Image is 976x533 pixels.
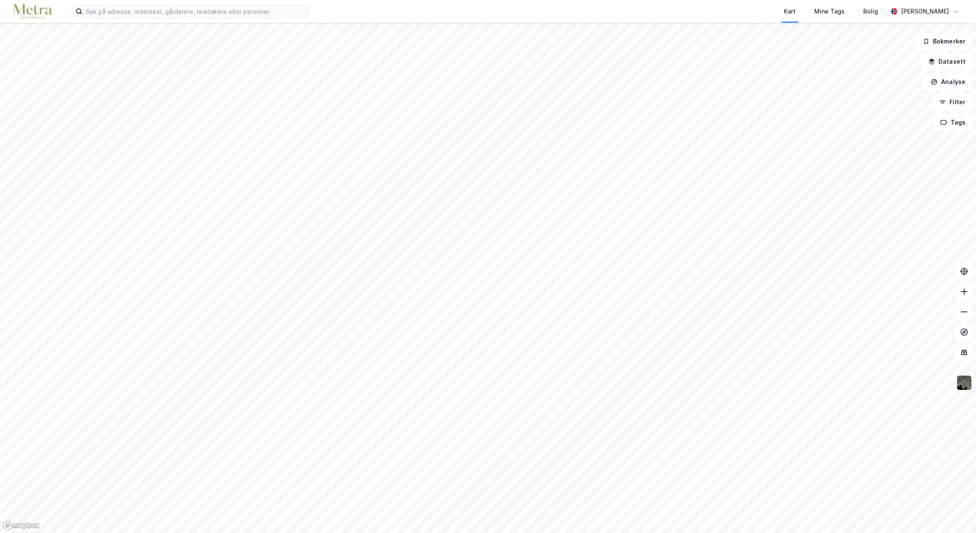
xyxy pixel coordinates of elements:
[934,492,976,533] iframe: Chat Widget
[784,6,796,16] div: Kart
[901,6,949,16] div: [PERSON_NAME]
[14,4,52,19] img: metra-logo.256734c3b2bbffee19d4.png
[82,5,308,18] input: Søk på adresse, matrikkel, gårdeiere, leietakere eller personer
[814,6,845,16] div: Mine Tags
[863,6,878,16] div: Bolig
